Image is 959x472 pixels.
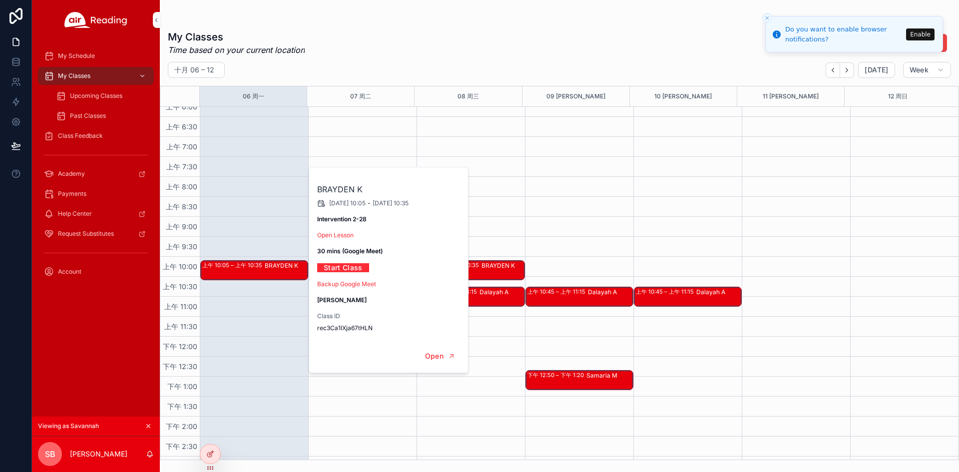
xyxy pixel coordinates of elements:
[164,162,200,171] span: 上午 7:30
[38,205,154,223] a: Help Center
[168,44,305,56] em: Time based on your current location
[317,183,461,195] h2: BRAYDEN K
[903,62,951,78] button: Week
[58,132,103,140] span: Class Feedback
[70,92,122,100] span: Upcoming Classes
[425,352,444,361] span: Open
[368,199,371,207] span: -
[162,302,200,311] span: 上午 11:00
[164,142,200,151] span: 上午 7:00
[32,40,160,294] div: scrollable content
[481,262,524,270] div: BRAYDEN K
[418,287,524,306] div: 上午 10:45 – 上午 11:15Dalayah A
[350,86,371,106] button: 07 周二
[163,222,200,231] span: 上午 9:00
[38,225,154,243] a: Request Substitutes
[418,261,524,280] div: 上午 10:05 – 上午 10:35BRAYDEN K
[38,67,154,85] a: My Classes
[317,324,461,332] span: rec3Ca1lXja67tHLN
[70,112,106,120] span: Past Classes
[58,72,90,80] span: My Classes
[160,362,200,371] span: 下午 12:30
[479,288,524,296] div: Dalayah A
[50,87,154,105] a: Upcoming Classes
[38,47,154,65] a: My Schedule
[317,296,367,304] strong: [PERSON_NAME]
[58,210,92,218] span: Help Center
[58,268,81,276] span: Account
[165,382,200,391] span: 下午 1:00
[163,182,200,191] span: 上午 8:00
[329,199,366,207] span: [DATE] 10:05
[317,247,383,255] strong: 30 mins (Google Meet)
[163,122,200,131] span: 上午 6:30
[38,422,99,430] span: Viewing as Savannah
[163,442,200,451] span: 下午 2:30
[45,448,55,460] span: SB
[38,165,154,183] a: Academy
[201,261,308,280] div: 上午 10:05 – 上午 10:35BRAYDEN K
[785,24,903,44] div: Do you want to enable browser notifications?
[174,65,214,75] h2: 十月 06 – 12
[888,86,908,106] button: 12 周日
[527,371,586,379] div: 下午 12:50 – 下午 1:20
[634,287,741,306] div: 上午 10:45 – 上午 11:15Dalayah A
[168,30,305,44] h1: My Classes
[202,261,265,269] div: 上午 10:05 – 上午 10:35
[163,202,200,211] span: 上午 8:30
[64,12,127,28] img: App logo
[38,185,154,203] a: Payments
[654,86,712,106] button: 10 [PERSON_NAME]
[58,190,86,198] span: Payments
[910,65,929,74] span: Week
[38,127,154,145] a: Class Feedback
[527,288,588,296] div: 上午 10:45 – 上午 11:15
[317,215,367,223] strong: Intervention 2-28
[58,170,85,178] span: Academy
[160,262,200,271] span: 上午 10:00
[160,342,200,351] span: 下午 12:00
[373,199,409,207] span: [DATE] 10:35
[526,371,633,390] div: 下午 12:50 – 下午 1:20Samaria M
[858,62,895,78] button: [DATE]
[317,260,369,275] a: Start Class
[419,348,462,365] button: Open
[38,263,154,281] a: Account
[696,288,741,296] div: Dalayah A
[70,449,127,459] p: [PERSON_NAME]
[826,62,840,78] button: Back
[162,322,200,331] span: 上午 11:30
[458,86,479,106] button: 08 周三
[58,52,95,60] span: My Schedule
[163,102,200,111] span: 上午 6:00
[160,282,200,291] span: 上午 10:30
[163,242,200,251] span: 上午 9:30
[636,288,696,296] div: 上午 10:45 – 上午 11:15
[526,287,633,306] div: 上午 10:45 – 上午 11:15Dalayah A
[50,107,154,125] a: Past Classes
[865,65,888,74] span: [DATE]
[840,62,854,78] button: Next
[163,422,200,431] span: 下午 2:00
[317,231,354,239] a: Open Lesson
[243,86,264,106] button: 06 周一
[265,262,307,270] div: BRAYDEN K
[906,28,935,40] button: Enable
[165,402,200,411] span: 下午 1:30
[58,230,114,238] span: Request Substitutes
[588,288,632,296] div: Dalayah A
[586,372,632,380] div: Samaria M
[317,312,461,320] span: Class ID
[546,86,605,106] button: 09 [PERSON_NAME]
[317,280,376,288] a: Backup Google Meet
[763,86,819,106] button: 11 [PERSON_NAME]
[762,13,772,23] button: Close toast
